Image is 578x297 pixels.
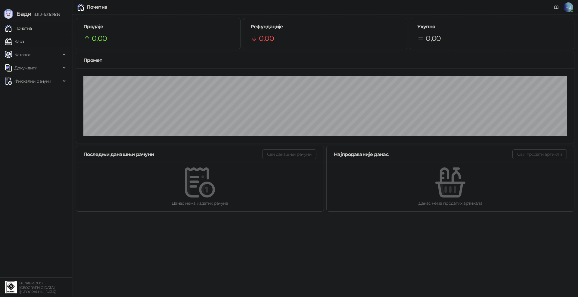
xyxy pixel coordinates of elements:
[417,23,567,30] h5: Укупно
[31,12,60,17] span: 3.11.3-fd0d8d3
[5,22,32,34] a: Почетна
[87,5,107,10] div: Почетна
[5,281,17,293] img: 64x64-companyLogo-d200c298-da26-4023-afd4-f376f589afb5.jpeg
[14,62,37,74] span: Документи
[14,49,31,61] span: Каталог
[552,2,561,12] a: Документација
[334,151,512,158] div: Најпродаваније данас
[83,23,233,30] h5: Продаје
[86,200,314,207] div: Данас нема издатих рачуна
[262,149,316,159] button: Сви данашњи рачуни
[336,200,564,207] div: Данас нема продатих артикала
[92,33,107,44] span: 0,00
[259,33,274,44] span: 0,00
[5,35,24,47] a: Каса
[16,10,31,17] span: Бади
[83,57,567,64] div: Промет
[83,151,262,158] div: Последњи данашњи рачуни
[19,281,57,294] small: BUNKER DOO [GEOGRAPHIC_DATA] ([GEOGRAPHIC_DATA])
[4,9,13,19] img: Logo
[14,75,51,87] span: Фискални рачуни
[512,149,567,159] button: Сви продати артикли
[564,2,573,12] span: НЗ
[250,23,400,30] h5: Рефундације
[426,33,441,44] span: 0,00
